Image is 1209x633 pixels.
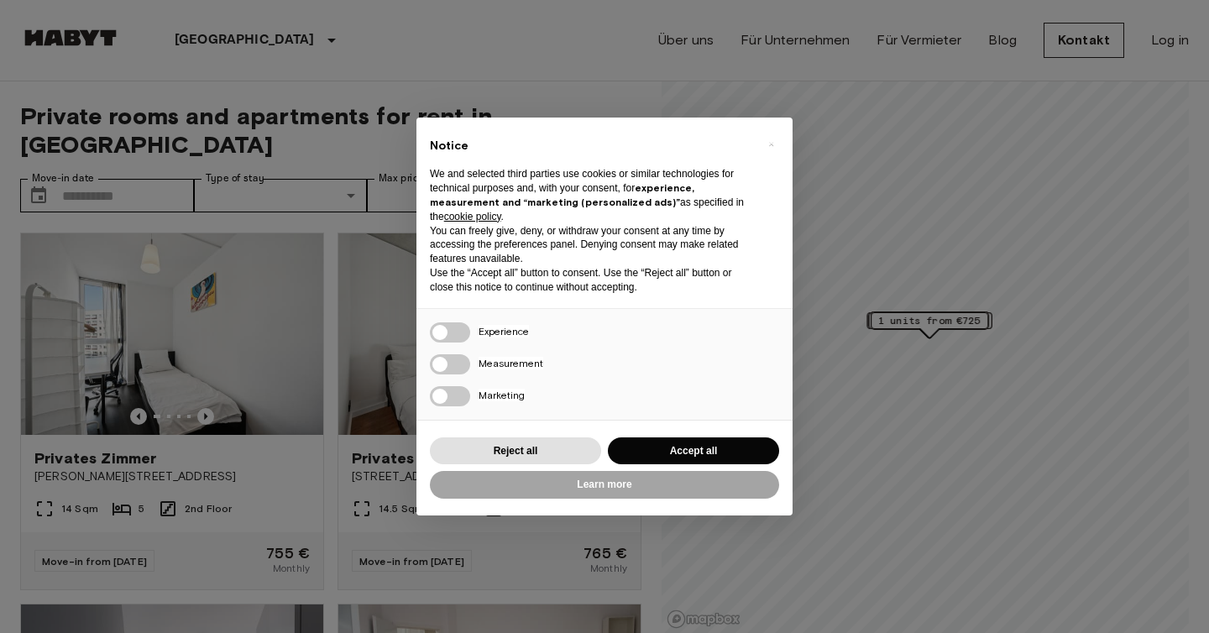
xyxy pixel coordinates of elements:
button: Accept all [608,437,779,465]
span: Marketing [479,389,525,401]
p: You can freely give, deny, or withdraw your consent at any time by accessing the preferences pane... [430,224,752,266]
h2: Notice [430,138,752,154]
strong: experience, measurement and “marketing (personalized ads)” [430,181,694,208]
span: Experience [479,325,529,337]
span: × [768,134,774,154]
p: Use the “Accept all” button to consent. Use the “Reject all” button or close this notice to conti... [430,266,752,295]
p: We and selected third parties use cookies or similar technologies for technical purposes and, wit... [430,167,752,223]
a: cookie policy [444,211,501,222]
span: Measurement [479,357,543,369]
button: Close this notice [757,131,784,158]
button: Reject all [430,437,601,465]
button: Learn more [430,471,779,499]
